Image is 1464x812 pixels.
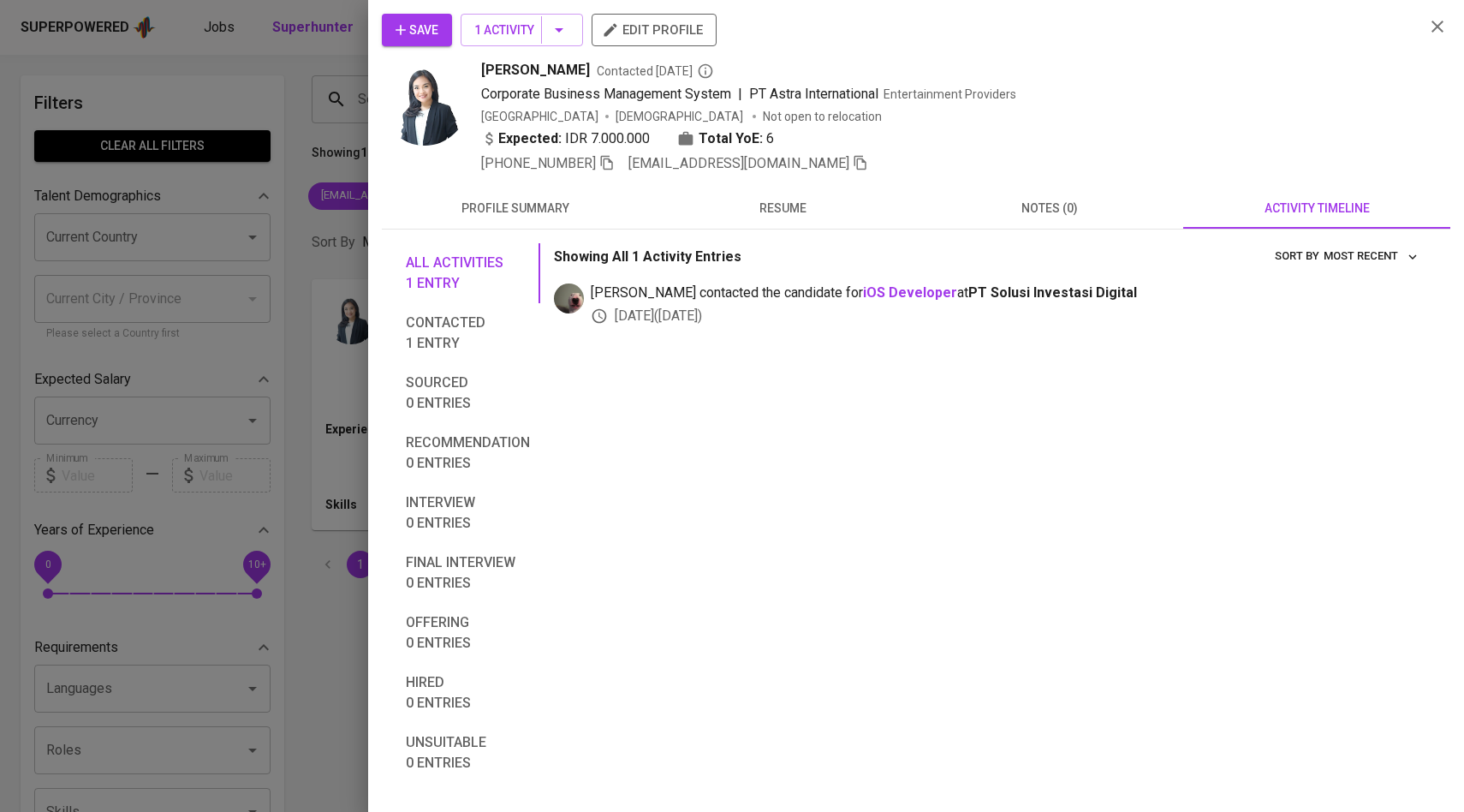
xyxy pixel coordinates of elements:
[406,732,530,773] span: Unsuitable 0 entries
[763,108,882,125] p: Not open to relocation
[591,284,1423,303] span: [PERSON_NAME] contacted the candidate for at
[406,253,530,294] span: All activities 1 entry
[406,493,530,534] span: Interview 0 entries
[766,128,774,149] span: 6
[863,284,957,301] a: iOS Developer
[474,20,569,41] span: 1 Activity
[554,284,584,313] img: aji.muda@glints.com
[406,612,530,654] span: Offering 0 entries
[481,60,590,81] span: [PERSON_NAME]
[1193,198,1440,219] span: activity timeline
[592,22,717,36] a: edit profile
[406,313,530,354] span: Contacted 1 entry
[616,108,746,125] span: [DEMOGRAPHIC_DATA]
[406,552,530,594] span: Final interview 0 entries
[481,128,650,149] div: IDR 7.000.000
[697,63,714,80] svg: By Batam recruiter
[554,247,741,267] p: Showing All 1 Activity Entries
[481,155,596,171] span: [PHONE_NUMBER]
[498,128,562,149] b: Expected:
[628,155,849,171] span: [EMAIL_ADDRESS][DOMAIN_NAME]
[406,672,530,713] span: Hired 0 entries
[382,60,467,146] img: 411f3a9335a3cd78138b3197b573be7a.jpg
[749,86,878,102] span: PT Astra International
[1319,243,1423,270] button: sort by
[659,198,906,219] span: resume
[597,63,714,80] span: Contacted [DATE]
[382,14,452,46] button: Save
[481,108,598,125] div: [GEOGRAPHIC_DATA]
[884,87,1016,101] span: Entertainment Providers
[605,19,703,41] span: edit profile
[406,373,530,414] span: Sourced 0 entries
[968,284,1137,301] span: PT Solusi Investasi Digital
[392,198,639,219] span: profile summary
[406,433,530,474] span: Recommendation 0 entries
[592,14,717,46] button: edit profile
[926,198,1173,219] span: notes (0)
[396,20,438,41] span: Save
[461,14,583,46] button: 1 Activity
[1275,249,1319,262] span: sort by
[1324,247,1419,266] span: Most Recent
[738,84,742,104] span: |
[699,128,763,149] b: Total YoE:
[481,86,731,102] span: Corporate Business Management System
[591,307,1423,326] div: [DATE] ( [DATE] )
